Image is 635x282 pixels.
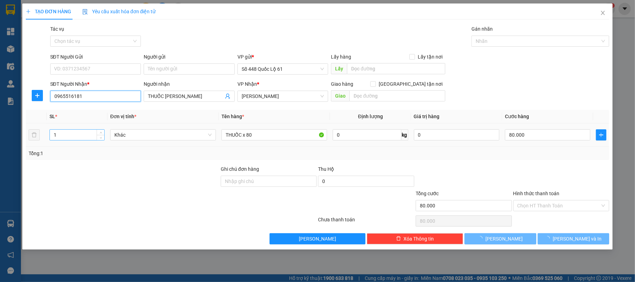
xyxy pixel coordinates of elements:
input: VD: Bàn, Ghế [221,129,327,140]
span: environment [48,47,53,52]
div: SĐT Người Nhận [50,80,141,88]
span: kg [401,129,408,140]
span: Cước hàng [505,114,529,119]
span: Giao hàng [331,81,353,87]
div: SĐT Người Gửi [50,53,141,61]
button: [PERSON_NAME] [464,233,536,244]
span: Giao [331,90,349,101]
button: [PERSON_NAME] và In [538,233,610,244]
span: loading [478,236,485,241]
span: Xóa Thông tin [404,235,434,243]
input: Dọc đường [347,63,445,74]
span: Lấy tận nơi [415,53,445,61]
span: delete [396,236,401,242]
button: delete [29,129,40,140]
div: Người gửi [144,53,235,61]
span: Increase Value [97,130,104,135]
label: Hình thức thanh toán [513,191,560,196]
input: 0 [414,129,499,140]
span: user-add [225,93,230,99]
span: Lấy hàng [331,54,351,60]
span: [PERSON_NAME] [299,235,336,243]
div: Chưa thanh toán [317,216,415,228]
span: [PERSON_NAME] và In [553,235,602,243]
span: Decrease Value [97,135,104,140]
span: Khác [114,130,212,140]
span: VP Nhận [237,81,257,87]
button: deleteXóa Thông tin [367,233,463,244]
span: Tổng cước [416,191,439,196]
div: VP gửi [237,53,328,61]
span: Số 448 Quốc Lộ 61 [242,64,324,74]
span: Thu Hộ [318,166,334,172]
img: icon [82,9,88,15]
span: Tên hàng [221,114,244,119]
span: TẠO ĐƠN HÀNG [26,9,71,14]
li: Bốn Luyện Express [3,3,101,30]
button: plus [32,90,43,101]
label: Ghi chú đơn hàng [221,166,259,172]
li: VP Số 448 Quốc Lộ 61 [3,38,48,53]
span: close [600,10,606,16]
button: Close [593,3,613,23]
b: Quảng ngãi [54,46,80,52]
span: down [99,136,103,140]
span: Gia Lai [242,91,324,101]
span: loading [545,236,553,241]
label: Tác vụ [50,26,64,32]
span: Đơn vị tính [110,114,136,119]
input: Ghi chú đơn hàng [221,176,317,187]
label: Gán nhãn [471,26,493,32]
button: [PERSON_NAME] [270,233,366,244]
span: plus [596,132,606,138]
button: plus [596,129,606,140]
span: Giá trị hàng [414,114,440,119]
input: Dọc đường [349,90,445,101]
span: up [99,131,103,135]
span: [PERSON_NAME] [485,235,523,243]
span: Yêu cầu xuất hóa đơn điện tử [82,9,156,14]
li: VP QuảngNgãi [48,38,93,45]
span: Lấy [331,63,347,74]
div: Tổng: 1 [29,150,245,157]
span: SL [50,114,55,119]
span: plus [26,9,31,14]
span: [GEOGRAPHIC_DATA] tận nơi [376,80,445,88]
div: Người nhận [144,80,235,88]
span: Định lượng [358,114,383,119]
span: plus [32,93,43,98]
